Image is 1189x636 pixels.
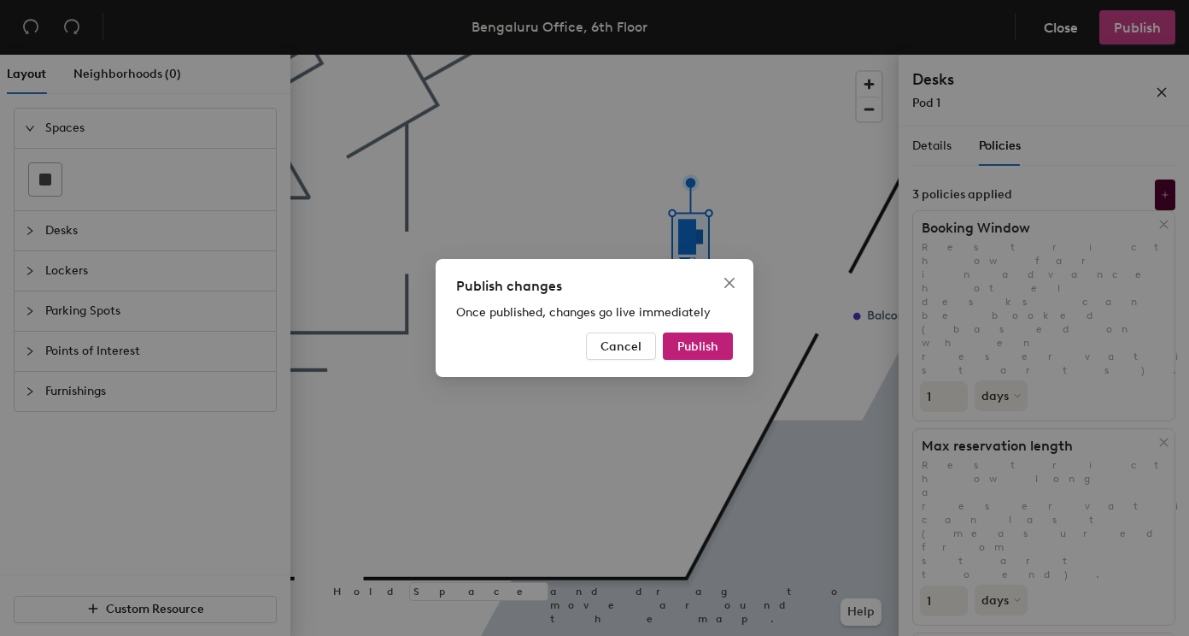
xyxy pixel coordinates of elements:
span: Publish [677,339,718,354]
span: close [723,276,736,290]
button: Close [716,269,743,297]
button: Publish [663,333,733,360]
div: Publish changes [456,276,733,297]
span: Close [716,276,743,290]
span: Once published, changes go live immediately [456,305,711,320]
span: Cancel [600,339,641,354]
button: Cancel [586,333,656,360]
